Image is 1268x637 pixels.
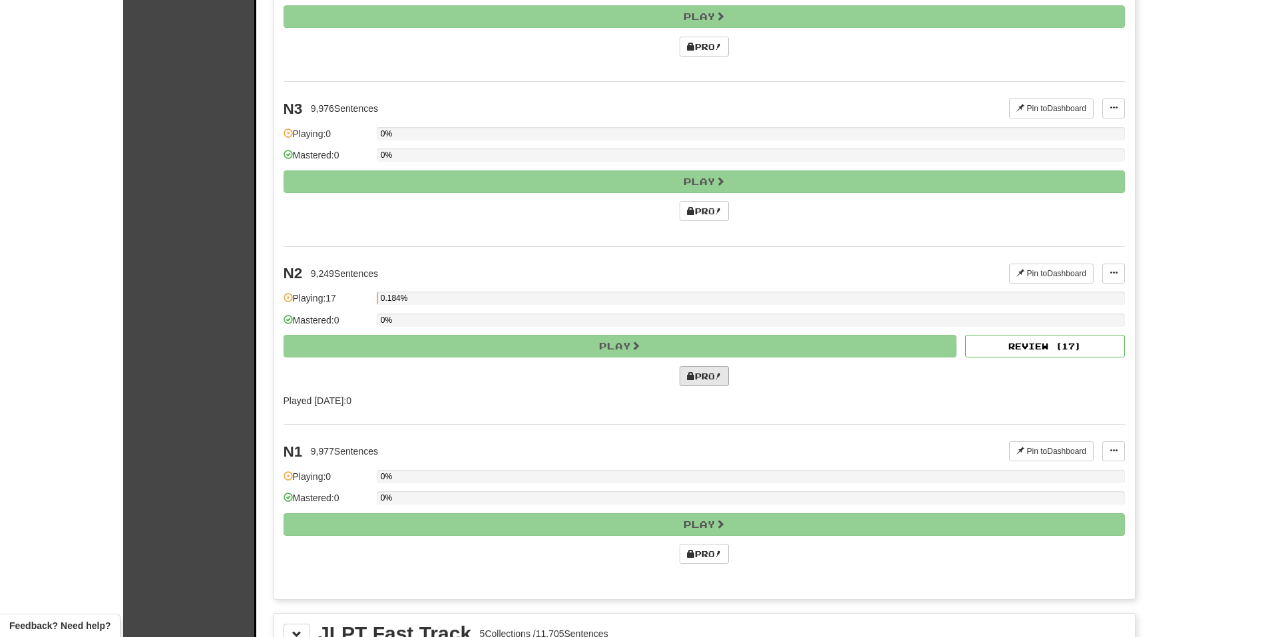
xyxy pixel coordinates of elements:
[284,148,370,170] div: Mastered: 0
[311,267,378,280] div: 9,249 Sentences
[311,102,378,115] div: 9,976 Sentences
[284,443,303,460] div: N1
[284,170,1125,193] button: Play
[284,265,303,282] div: N2
[680,37,729,57] a: Pro!
[284,513,1125,536] button: Play
[284,5,1125,28] button: Play
[1009,264,1094,284] button: Pin toDashboard
[284,127,370,149] div: Playing: 0
[965,335,1125,357] button: Review (17)
[680,366,729,386] a: Pro!
[9,619,110,632] span: Open feedback widget
[680,201,729,221] a: Pro!
[311,445,378,458] div: 9,977 Sentences
[284,292,370,314] div: Playing: 17
[680,544,729,564] a: Pro!
[1009,99,1094,118] button: Pin toDashboard
[284,470,370,492] div: Playing: 0
[284,491,370,513] div: Mastered: 0
[284,395,351,406] span: Played [DATE]: 0
[284,314,370,335] div: Mastered: 0
[284,101,303,117] div: N3
[1009,441,1094,461] button: Pin toDashboard
[284,335,957,357] button: Play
